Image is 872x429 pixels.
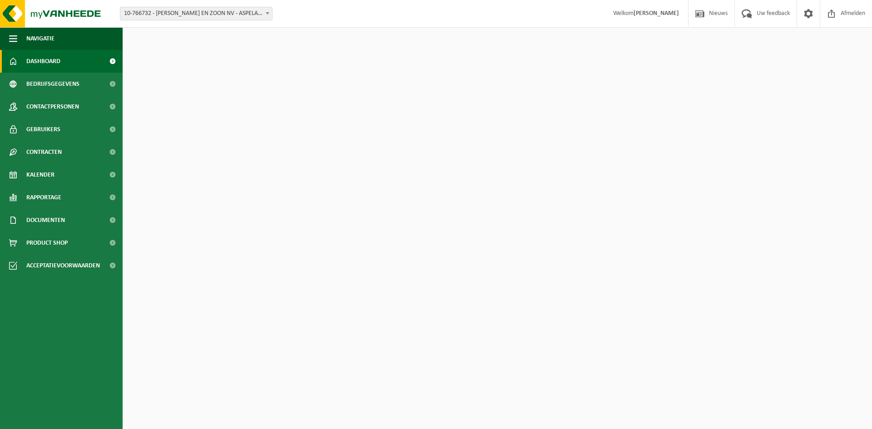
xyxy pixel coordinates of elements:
span: Gebruikers [26,118,60,141]
span: Rapportage [26,186,61,209]
span: Product Shop [26,232,68,254]
span: Acceptatievoorwaarden [26,254,100,277]
strong: [PERSON_NAME] [634,10,679,17]
span: Contracten [26,141,62,163]
span: Contactpersonen [26,95,79,118]
span: 10-766732 - SOENS JOZEF EN ZOON NV - ASPELARE [120,7,272,20]
span: Documenten [26,209,65,232]
span: Navigatie [26,27,54,50]
span: Dashboard [26,50,60,73]
span: Bedrijfsgegevens [26,73,79,95]
span: Kalender [26,163,54,186]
